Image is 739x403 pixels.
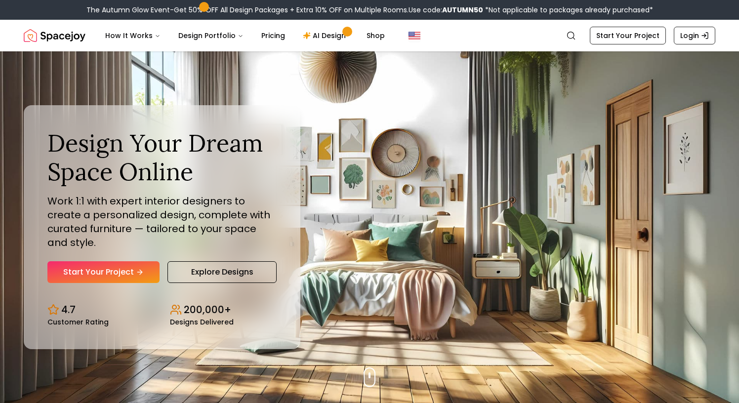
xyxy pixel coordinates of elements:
small: Designs Delivered [170,319,234,325]
h1: Design Your Dream Space Online [47,129,277,186]
b: AUTUMN50 [442,5,483,15]
a: Start Your Project [590,27,666,44]
a: Pricing [253,26,293,45]
a: Shop [359,26,393,45]
p: 200,000+ [184,303,231,317]
img: Spacejoy Logo [24,26,85,45]
nav: Global [24,20,715,51]
div: The Autumn Glow Event-Get 50% OFF All Design Packages + Extra 10% OFF on Multiple Rooms. [86,5,653,15]
a: Explore Designs [167,261,277,283]
span: *Not applicable to packages already purchased* [483,5,653,15]
a: Spacejoy [24,26,85,45]
a: Login [674,27,715,44]
div: Design stats [47,295,277,325]
span: Use code: [409,5,483,15]
a: AI Design [295,26,357,45]
img: United States [409,30,420,41]
p: Work 1:1 with expert interior designers to create a personalized design, complete with curated fu... [47,194,277,249]
p: 4.7 [61,303,76,317]
button: How It Works [97,26,168,45]
a: Start Your Project [47,261,160,283]
nav: Main [97,26,393,45]
small: Customer Rating [47,319,109,325]
button: Design Portfolio [170,26,251,45]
